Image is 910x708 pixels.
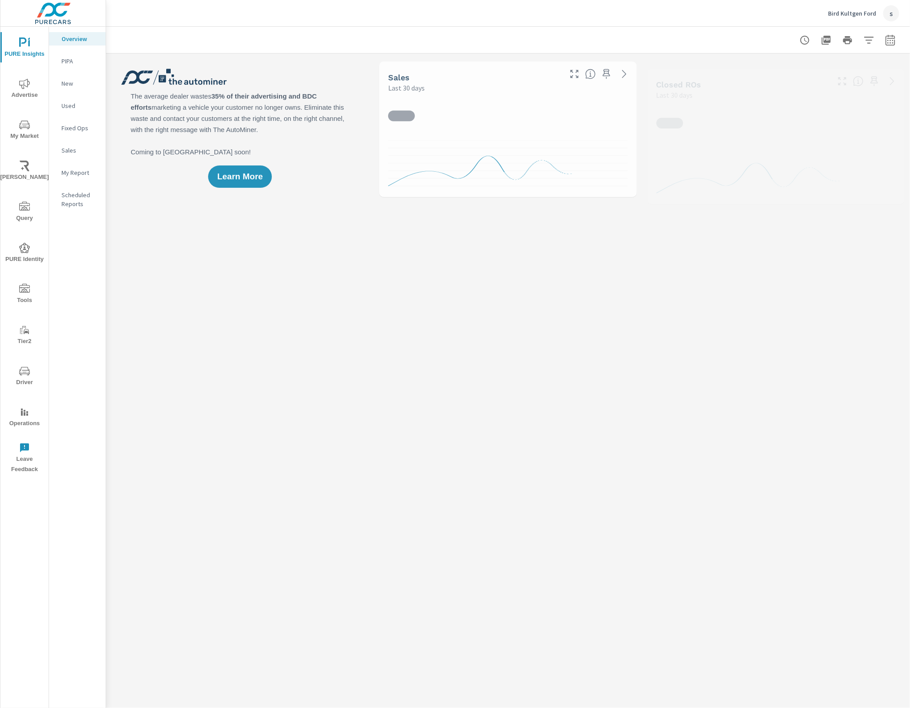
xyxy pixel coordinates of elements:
[61,57,98,66] p: PIPA
[599,67,614,81] span: Save this to your personalized report
[208,166,271,188] button: Learn More
[885,74,899,88] a: See more details in report
[3,284,46,306] span: Tools
[49,166,106,179] div: My Report
[61,124,98,132] p: Fixed Ops
[853,76,864,87] span: Number of Repair Orders Closed by the selected dealership group over the selected time range. [So...
[3,325,46,347] span: Tier2
[817,31,835,49] button: "Export Report to PDF"
[656,80,701,89] h5: Closed ROs
[3,443,46,475] span: Leave Feedback
[860,31,878,49] button: Apply Filters
[567,67,582,81] button: Make Fullscreen
[3,120,46,141] span: My Market
[3,161,46,182] span: [PERSON_NAME]
[828,9,876,17] p: Bird Kultgen Ford
[883,5,899,21] div: s
[3,37,46,59] span: PURE Insights
[61,34,98,43] p: Overview
[3,202,46,224] span: Query
[0,27,49,478] div: nav menu
[61,146,98,155] p: Sales
[881,31,899,49] button: Select Date Range
[3,366,46,388] span: Driver
[839,31,857,49] button: Print Report
[49,99,106,112] div: Used
[3,243,46,265] span: PURE Identity
[388,73,410,82] h5: Sales
[49,54,106,68] div: PIPA
[3,407,46,429] span: Operations
[3,79,46,100] span: Advertise
[49,121,106,135] div: Fixed Ops
[617,67,631,81] a: See more details in report
[49,77,106,90] div: New
[49,144,106,157] div: Sales
[217,173,262,181] span: Learn More
[585,69,596,79] span: Number of vehicles sold by the dealership over the selected date range. [Source: This data is sou...
[61,79,98,88] p: New
[61,101,98,110] p: Used
[656,90,693,100] p: Last 30 days
[61,168,98,177] p: My Report
[388,83,425,93] p: Last 30 days
[61,190,98,208] p: Scheduled Reports
[49,188,106,211] div: Scheduled Reports
[835,74,849,88] button: Make Fullscreen
[49,32,106,46] div: Overview
[867,74,881,88] span: Save this to your personalized report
